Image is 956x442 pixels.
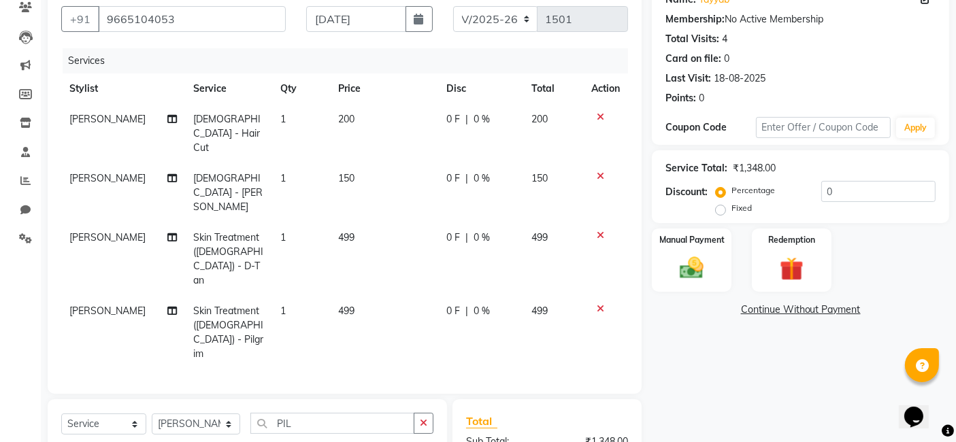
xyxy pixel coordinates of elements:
[438,73,523,104] th: Disc
[896,118,935,138] button: Apply
[69,231,146,243] span: [PERSON_NAME]
[899,388,942,428] iframe: chat widget
[69,172,146,184] span: [PERSON_NAME]
[672,254,711,282] img: _cash.svg
[446,304,460,318] span: 0 F
[69,305,146,317] span: [PERSON_NAME]
[665,52,721,66] div: Card on file:
[474,304,490,318] span: 0 %
[756,117,891,138] input: Enter Offer / Coupon Code
[731,184,775,197] label: Percentage
[531,231,548,243] span: 499
[583,73,628,104] th: Action
[768,234,815,246] label: Redemption
[665,32,719,46] div: Total Visits:
[531,305,548,317] span: 499
[665,185,708,199] div: Discount:
[185,73,272,104] th: Service
[338,113,355,125] span: 200
[466,414,497,428] span: Total
[722,32,727,46] div: 4
[523,73,583,104] th: Total
[280,305,286,317] span: 1
[474,231,490,245] span: 0 %
[446,112,460,126] span: 0 F
[665,12,936,27] div: No Active Membership
[446,171,460,186] span: 0 F
[665,71,711,86] div: Last Visit:
[330,73,438,104] th: Price
[61,6,99,32] button: +91
[659,234,725,246] label: Manual Payment
[714,71,765,86] div: 18-08-2025
[193,231,263,286] span: Skin Treatment ([DEMOGRAPHIC_DATA]) - D-Tan
[733,161,776,175] div: ₹1,348.00
[69,113,146,125] span: [PERSON_NAME]
[474,171,490,186] span: 0 %
[699,91,704,105] div: 0
[446,231,460,245] span: 0 F
[465,112,468,126] span: |
[772,254,811,284] img: _gift.svg
[338,172,355,184] span: 150
[531,113,548,125] span: 200
[193,113,261,154] span: [DEMOGRAPHIC_DATA] - Hair Cut
[272,73,330,104] th: Qty
[465,171,468,186] span: |
[193,305,263,360] span: Skin Treatment ([DEMOGRAPHIC_DATA]) - Pilgrim
[665,161,727,175] div: Service Total:
[665,91,696,105] div: Points:
[63,48,638,73] div: Services
[61,73,185,104] th: Stylist
[280,231,286,243] span: 1
[280,172,286,184] span: 1
[465,304,468,318] span: |
[531,172,548,184] span: 150
[338,231,355,243] span: 499
[338,305,355,317] span: 499
[465,231,468,245] span: |
[280,113,286,125] span: 1
[731,202,752,214] label: Fixed
[665,12,725,27] div: Membership:
[193,172,263,213] span: [DEMOGRAPHIC_DATA] - [PERSON_NAME]
[724,52,729,66] div: 0
[250,413,414,434] input: Search or Scan
[655,303,946,317] a: Continue Without Payment
[665,120,755,135] div: Coupon Code
[98,6,286,32] input: Search by Name/Mobile/Email/Code
[474,112,490,126] span: 0 %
